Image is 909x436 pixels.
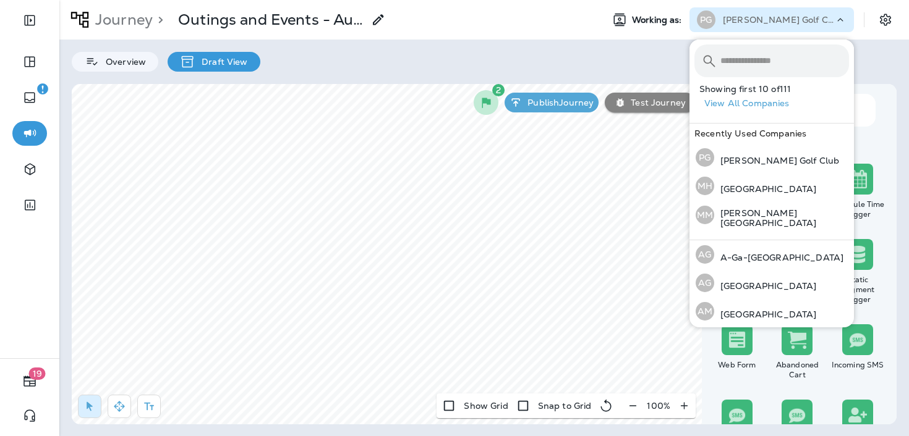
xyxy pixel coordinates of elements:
div: PG [697,10,715,29]
button: AG[GEOGRAPHIC_DATA] [689,269,854,297]
button: Settings [874,9,897,31]
p: Showing first 10 of 111 [699,84,854,94]
div: AG [696,274,714,292]
p: > [153,10,163,29]
div: MH [696,177,714,195]
button: 19 [12,369,47,393]
p: 100 % [647,401,670,411]
p: [PERSON_NAME] Golf Club [723,15,834,25]
p: Journey [90,10,153,29]
p: [GEOGRAPHIC_DATA] [714,281,816,291]
p: [PERSON_NAME] Golf Club [714,156,839,166]
div: Static Segment Trigger [830,275,886,304]
div: AM [696,302,714,321]
div: Web Form [709,360,765,370]
p: Publish Journey [523,98,594,107]
button: PG[PERSON_NAME] Golf Club [689,143,854,172]
span: Working as: [632,15,685,25]
button: Expand Sidebar [12,8,47,33]
div: AG [696,245,714,264]
p: Draft View [195,57,247,67]
p: Snap to Grid [538,401,592,411]
button: AG[GEOGRAPHIC_DATA] [US_STATE] [689,325,854,355]
p: [PERSON_NAME][GEOGRAPHIC_DATA] [714,208,849,228]
button: MH[GEOGRAPHIC_DATA] [689,172,854,200]
p: [GEOGRAPHIC_DATA] [714,309,816,319]
div: Abandoned Cart [770,360,826,380]
div: Recently Used Companies [689,124,854,143]
p: Show Grid [464,401,508,411]
p: Outings and Events - August Copy [178,10,364,29]
span: 19 [29,367,46,380]
div: PG [696,148,714,167]
p: [GEOGRAPHIC_DATA] [714,184,816,194]
button: Test Journey [605,93,696,112]
button: View All Companies [699,94,854,113]
p: Test Journey [626,98,686,107]
button: AM[GEOGRAPHIC_DATA] [689,297,854,325]
p: Overview [100,57,146,67]
button: PublishJourney [505,93,599,112]
button: MM[PERSON_NAME][GEOGRAPHIC_DATA] [689,200,854,230]
span: 2 [492,84,505,96]
button: AGA-Ga-[GEOGRAPHIC_DATA] [689,240,854,269]
div: MM [696,206,714,224]
p: A-Ga-[GEOGRAPHIC_DATA] [714,253,843,262]
div: Incoming SMS [830,360,886,370]
div: Schedule Time Trigger [830,199,886,219]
